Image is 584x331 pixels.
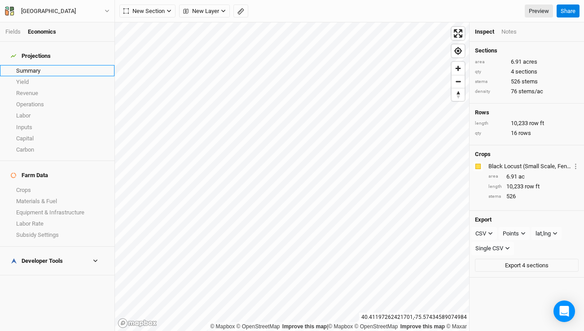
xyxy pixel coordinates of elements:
h4: Developer Tools [5,252,109,270]
a: Preview [525,4,553,18]
div: 76 [475,87,579,96]
h4: Sections [475,47,579,54]
div: [GEOGRAPHIC_DATA] [21,7,76,16]
button: Single CSV [471,242,514,255]
div: 526 [488,192,579,200]
button: Zoom out [452,75,465,88]
button: Share [557,4,580,18]
div: length [475,120,506,127]
canvas: Map [115,22,469,331]
h4: Rows [475,109,579,116]
button: Points [499,227,530,240]
span: ac [518,173,525,181]
h4: Export [475,216,579,223]
div: Single CSV [475,244,503,253]
div: Farm Data [11,172,48,179]
div: 6.91 [475,58,579,66]
span: sections [515,68,537,76]
div: qty [475,130,506,137]
div: Developer Tools [11,257,63,265]
a: OpenStreetMap [237,323,280,330]
div: Notes [501,28,517,36]
a: Mapbox logo [118,318,157,328]
div: Projections [11,52,51,60]
div: Open Intercom Messenger [553,301,575,322]
div: 40.41197262421701 , -75.57434589074984 [359,313,469,322]
button: Enter fullscreen [452,27,465,40]
button: New Layer [179,4,230,18]
span: acres [523,58,537,66]
button: [GEOGRAPHIC_DATA] [4,6,110,16]
div: area [475,59,506,65]
button: Zoom in [452,62,465,75]
div: 4 [475,68,579,76]
button: CSV [471,227,497,240]
div: 526 [475,78,579,86]
div: lat,lng [536,229,551,238]
div: CSV [475,229,486,238]
span: stems [522,78,538,86]
span: New Section [123,7,165,16]
a: Fields [5,28,21,35]
div: Camino Farm [21,7,76,16]
div: stems [475,78,506,85]
div: | [210,322,467,331]
div: 6.91 [488,173,579,181]
div: qty [475,69,506,75]
div: Inspect [475,28,494,36]
div: density [475,88,506,95]
div: area [488,173,502,180]
button: Reset bearing to north [452,88,465,101]
a: Mapbox [328,323,353,330]
div: length [488,183,502,190]
span: New Layer [183,7,219,16]
span: row ft [525,183,540,191]
a: Improve this map [282,323,327,330]
a: Mapbox [210,323,235,330]
div: 16 [475,129,579,137]
button: lat,lng [531,227,562,240]
button: New Section [119,4,176,18]
button: Crop Usage [573,161,579,171]
span: row ft [529,119,544,127]
span: rows [518,129,531,137]
button: Export 4 sections [475,259,579,272]
div: 10,233 [475,119,579,127]
div: Points [503,229,519,238]
h4: Crops [475,151,491,158]
div: stems [488,193,502,200]
div: Black Locust (Small Scale, Fenceposts Only) [488,162,571,170]
div: Economics [28,28,56,36]
div: 10,233 [488,183,579,191]
span: stems/ac [518,87,543,96]
button: Shortcut: M [233,4,248,18]
button: Find my location [452,44,465,57]
a: Improve this map [400,323,445,330]
a: OpenStreetMap [355,323,398,330]
a: Maxar [446,323,467,330]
